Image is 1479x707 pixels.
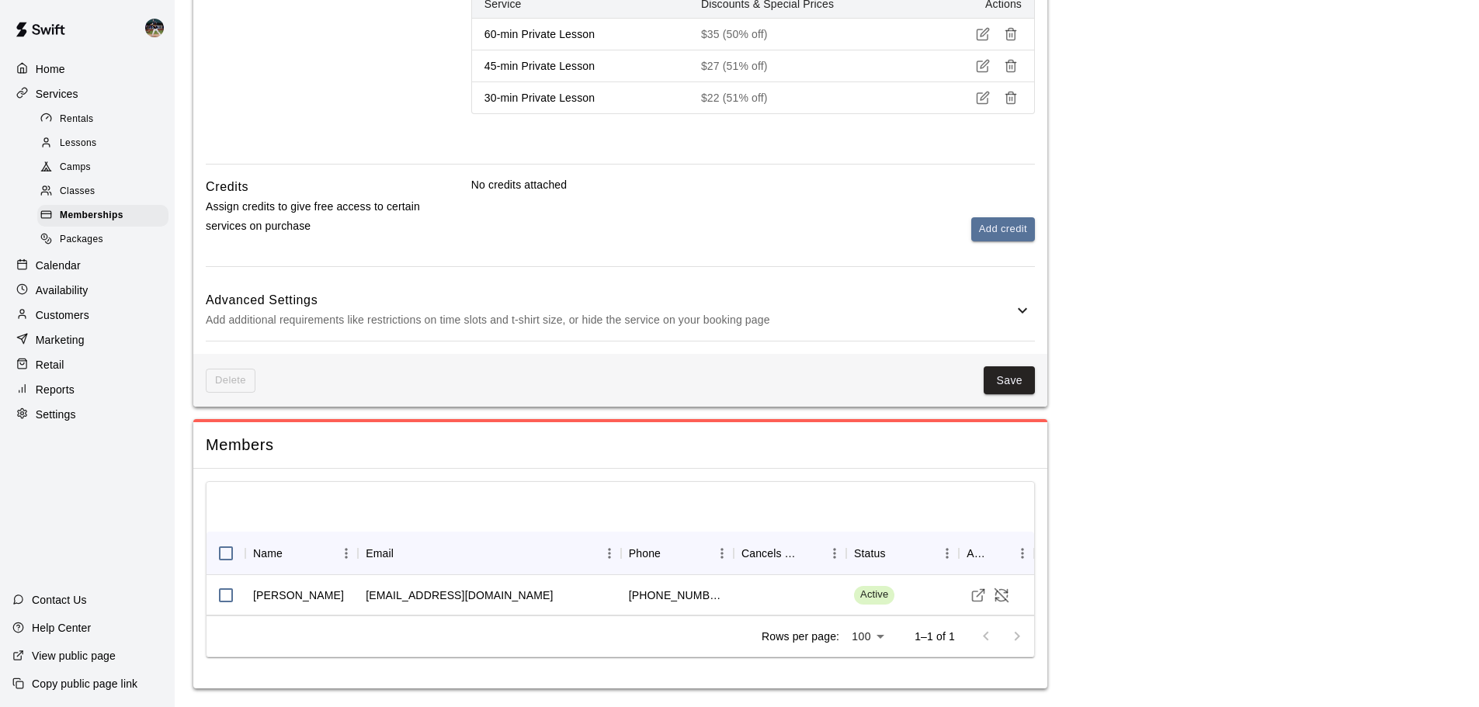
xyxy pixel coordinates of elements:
[366,587,553,603] div: jordyngummer@outlook.com
[37,229,168,251] div: Packages
[60,208,123,224] span: Memberships
[37,109,168,130] div: Rentals
[741,532,801,575] div: Cancels Date
[801,542,823,564] button: Sort
[37,131,175,155] a: Lessons
[206,197,422,236] p: Assign credits to give free access to certain services on purchase
[36,332,85,348] p: Marketing
[36,407,76,422] p: Settings
[936,542,959,565] button: Menu
[36,86,78,102] p: Services
[60,160,91,175] span: Camps
[12,353,162,376] a: Retail
[701,58,929,74] p: $27 (51% off)
[37,181,168,203] div: Classes
[60,112,94,127] span: Rentals
[253,587,344,603] div: Jordyn Gummer
[484,58,676,74] p: 45-min Private Lesson
[984,366,1035,395] button: Save
[32,676,137,691] p: Copy public page link
[971,217,1035,241] button: Add credit
[36,307,89,323] p: Customers
[32,620,91,636] p: Help Center
[967,532,989,575] div: Actions
[32,592,87,608] p: Contact Us
[845,626,890,648] div: 100
[206,310,1013,330] p: Add additional requirements like restrictions on time slots and t-shirt size, or hide the service...
[206,435,1035,456] span: Members
[12,403,162,426] a: Settings
[37,205,168,227] div: Memberships
[37,133,168,154] div: Lessons
[12,82,162,106] a: Services
[854,587,894,602] span: Active
[990,584,1013,607] button: Cancel Membership
[36,258,81,273] p: Calendar
[37,204,175,228] a: Memberships
[484,26,676,42] p: 60-min Private Lesson
[989,542,1011,564] button: Sort
[60,232,103,248] span: Packages
[621,532,734,575] div: Phone
[823,542,846,565] button: Menu
[206,290,1013,310] h6: Advanced Settings
[598,542,621,565] button: Menu
[36,61,65,77] p: Home
[335,542,358,565] button: Menu
[366,532,394,575] div: Email
[206,369,255,393] span: This membership cannot be deleted since it still has members
[253,532,283,575] div: Name
[915,629,955,644] p: 1–1 of 1
[967,584,990,607] a: Visit customer profile
[734,532,846,575] div: Cancels Date
[846,532,959,575] div: Status
[37,157,168,178] div: Camps
[854,532,886,575] div: Status
[629,532,661,575] div: Phone
[484,90,676,106] p: 30-min Private Lesson
[206,177,248,197] h6: Credits
[12,57,162,81] a: Home
[37,107,175,131] a: Rentals
[701,26,929,42] p: $35 (50% off)
[12,279,162,302] a: Availability
[710,542,734,565] button: Menu
[37,228,175,252] a: Packages
[36,382,75,397] p: Reports
[37,180,175,204] a: Classes
[60,136,97,151] span: Lessons
[358,532,621,575] div: Email
[32,648,116,664] p: View public page
[762,629,839,644] p: Rows per page:
[36,357,64,373] p: Retail
[12,328,162,352] a: Marketing
[245,532,358,575] div: Name
[394,542,415,564] button: Sort
[629,587,726,603] div: +14064383492
[60,184,95,199] span: Classes
[36,282,89,298] p: Availability
[206,279,1035,341] div: Advanced SettingsAdd additional requirements like restrictions on time slots and t-shirt size, or...
[959,532,1034,575] div: Actions
[1011,542,1034,565] button: Menu
[701,90,929,106] p: $22 (51% off)
[886,542,908,564] button: Sort
[12,254,162,277] a: Calendar
[142,12,175,43] div: Nolan Gilbert
[283,542,304,564] button: Sort
[12,378,162,401] a: Reports
[12,303,162,327] a: Customers
[37,156,175,180] a: Camps
[145,19,164,37] img: Nolan Gilbert
[661,542,682,564] button: Sort
[471,177,1035,192] p: No credits attached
